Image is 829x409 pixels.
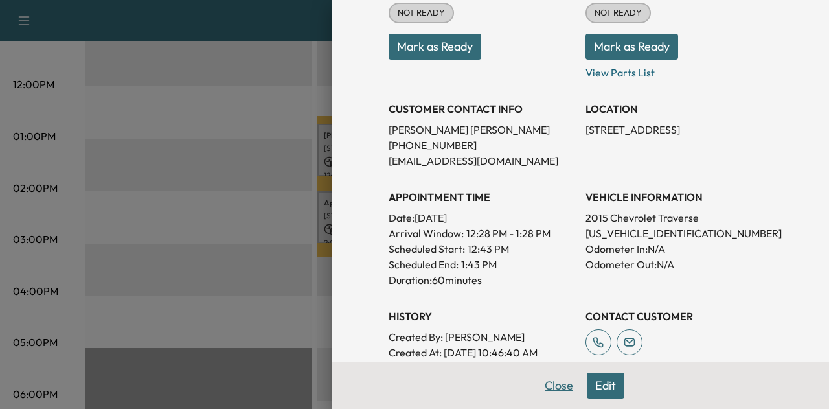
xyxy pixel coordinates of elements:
[390,6,453,19] span: NOT READY
[389,360,575,376] p: Modified By : [PERSON_NAME]
[466,226,551,241] span: 12:28 PM - 1:28 PM
[585,210,772,226] p: 2015 Chevrolet Traverse
[389,309,575,324] h3: History
[389,34,481,60] button: Mark as Ready
[389,210,575,226] p: Date: [DATE]
[389,153,575,169] p: [EMAIL_ADDRESS][DOMAIN_NAME]
[389,137,575,153] p: [PHONE_NUMBER]
[389,345,575,360] p: Created At : [DATE] 10:46:40 AM
[389,272,575,288] p: Duration: 60 minutes
[536,373,582,399] button: Close
[389,257,459,272] p: Scheduled End:
[585,101,772,117] h3: LOCATION
[389,189,575,205] h3: APPOINTMENT TIME
[585,122,772,137] p: [STREET_ADDRESS]
[461,257,497,272] p: 1:43 PM
[585,257,772,272] p: Odometer Out: N/A
[389,101,575,117] h3: CUSTOMER CONTACT INFO
[585,241,772,257] p: Odometer In: N/A
[587,373,624,399] button: Edit
[585,309,772,324] h3: CONTACT CUSTOMER
[585,189,772,205] h3: VEHICLE INFORMATION
[389,122,575,137] p: [PERSON_NAME] [PERSON_NAME]
[585,60,772,80] p: View Parts List
[389,329,575,345] p: Created By : [PERSON_NAME]
[587,6,650,19] span: NOT READY
[389,226,575,241] p: Arrival Window:
[585,34,678,60] button: Mark as Ready
[585,226,772,241] p: [US_VEHICLE_IDENTIFICATION_NUMBER]
[389,241,465,257] p: Scheduled Start:
[468,241,509,257] p: 12:43 PM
